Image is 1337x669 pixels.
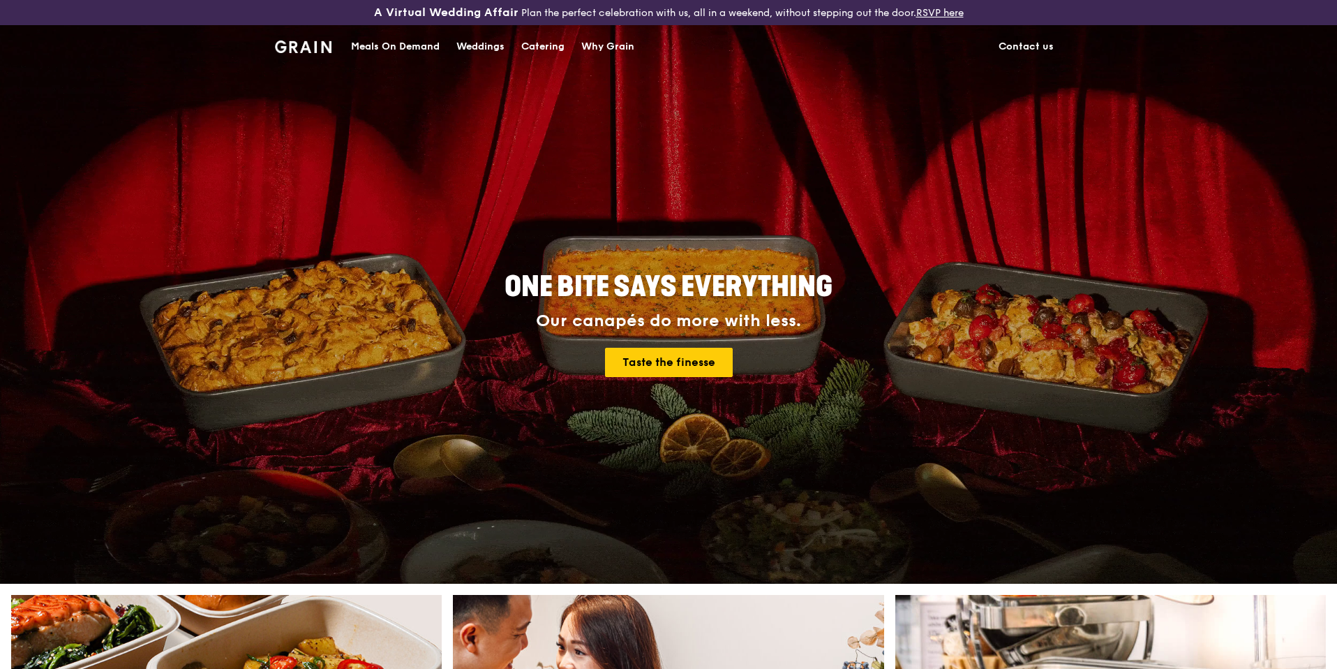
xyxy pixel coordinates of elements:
a: Weddings [448,26,513,68]
div: Catering [521,26,565,68]
a: GrainGrain [275,24,331,66]
a: Taste the finesse [605,348,733,377]
a: RSVP here [916,7,964,19]
a: Why Grain [573,26,643,68]
span: ONE BITE SAYS EVERYTHING [505,270,832,304]
img: Grain [275,41,331,53]
div: Our canapés do more with less. [417,311,920,331]
div: Plan the perfect celebration with us, all in a weekend, without stepping out the door. [267,6,1070,20]
a: Contact us [990,26,1062,68]
h3: A Virtual Wedding Affair [374,6,518,20]
a: Catering [513,26,573,68]
div: Why Grain [581,26,634,68]
div: Weddings [456,26,505,68]
div: Meals On Demand [351,26,440,68]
